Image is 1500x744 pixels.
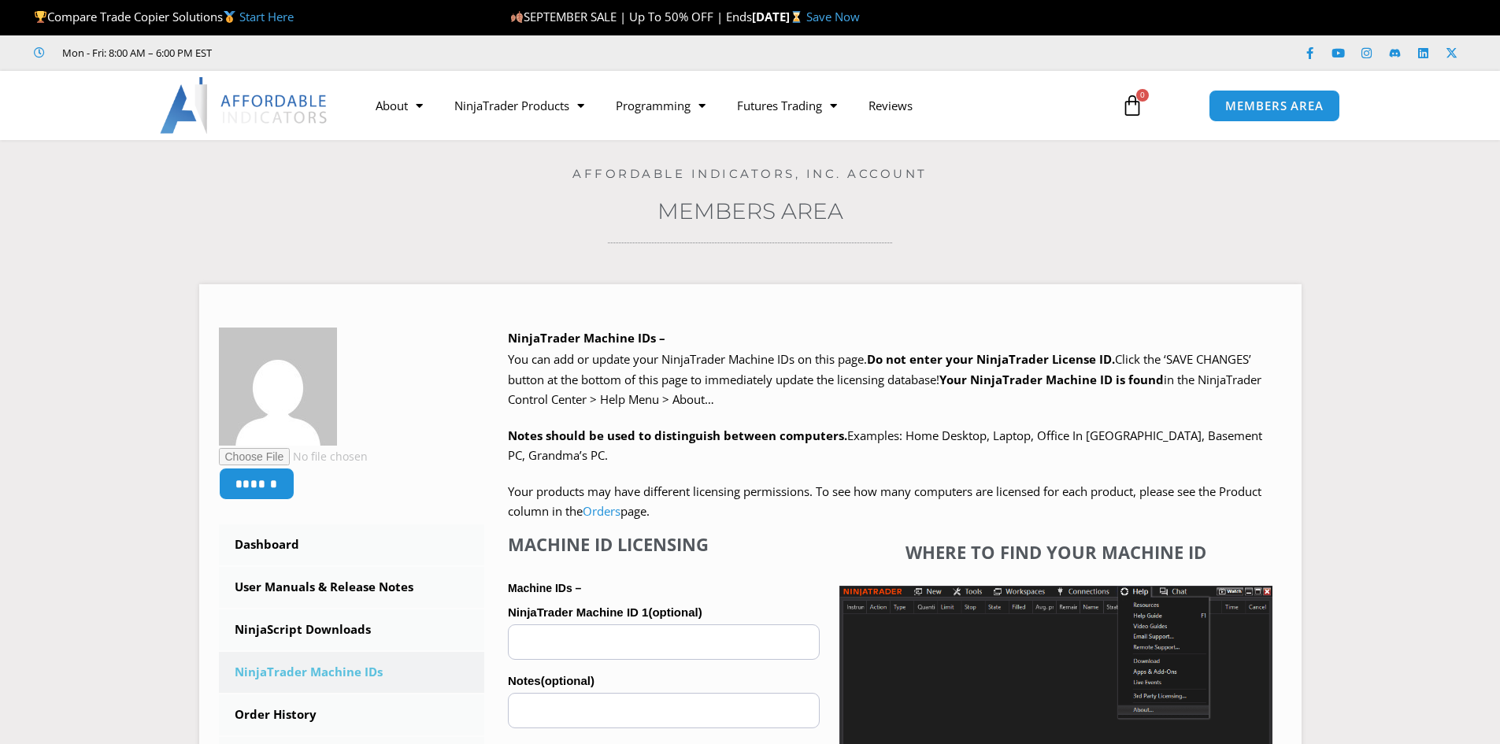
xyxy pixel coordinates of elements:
span: Your products may have different licensing permissions. To see how many computers are licensed fo... [508,483,1261,520]
iframe: Customer reviews powered by Trustpilot [234,45,470,61]
span: 0 [1136,89,1149,102]
strong: Machine IDs – [508,582,581,594]
span: (optional) [648,605,702,619]
a: MEMBERS AREA [1209,90,1340,122]
a: Futures Trading [721,87,853,124]
img: ⌛ [791,11,802,23]
a: Start Here [239,9,294,24]
h4: Machine ID Licensing [508,534,820,554]
span: Mon - Fri: 8:00 AM – 6:00 PM EST [58,43,212,62]
span: (optional) [541,674,594,687]
a: User Manuals & Release Notes [219,567,485,608]
h4: Where to find your Machine ID [839,542,1272,562]
a: Affordable Indicators, Inc. Account [572,166,928,181]
a: NinjaTrader Machine IDs [219,652,485,693]
a: NinjaTrader Products [439,87,600,124]
span: Compare Trade Copier Solutions [34,9,294,24]
b: NinjaTrader Machine IDs – [508,330,665,346]
img: b8b8d5159882441eb8f5258b5de3edf606b92c25280c0b5b9ac9945a3d42c6b4 [219,328,337,446]
a: Members Area [657,198,843,224]
span: SEPTEMBER SALE | Up To 50% OFF | Ends [510,9,752,24]
img: 🥇 [224,11,235,23]
strong: [DATE] [752,9,806,24]
label: Notes [508,669,820,693]
span: Click the ‘SAVE CHANGES’ button at the bottom of this page to immediately update the licensing da... [508,351,1261,407]
nav: Menu [360,87,1103,124]
a: Orders [583,503,620,519]
strong: Your NinjaTrader Machine ID is found [939,372,1164,387]
a: Reviews [853,87,928,124]
a: Save Now [806,9,860,24]
a: Programming [600,87,721,124]
a: Dashboard [219,524,485,565]
strong: Notes should be used to distinguish between computers. [508,428,847,443]
a: NinjaScript Downloads [219,609,485,650]
img: 🏆 [35,11,46,23]
span: Examples: Home Desktop, Laptop, Office In [GEOGRAPHIC_DATA], Basement PC, Grandma’s PC. [508,428,1262,464]
a: 0 [1098,83,1167,128]
img: LogoAI | Affordable Indicators – NinjaTrader [160,77,329,134]
img: 🍂 [511,11,523,23]
a: Order History [219,694,485,735]
b: Do not enter your NinjaTrader License ID. [867,351,1115,367]
span: You can add or update your NinjaTrader Machine IDs on this page. [508,351,867,367]
label: NinjaTrader Machine ID 1 [508,601,820,624]
span: MEMBERS AREA [1225,100,1324,112]
a: About [360,87,439,124]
